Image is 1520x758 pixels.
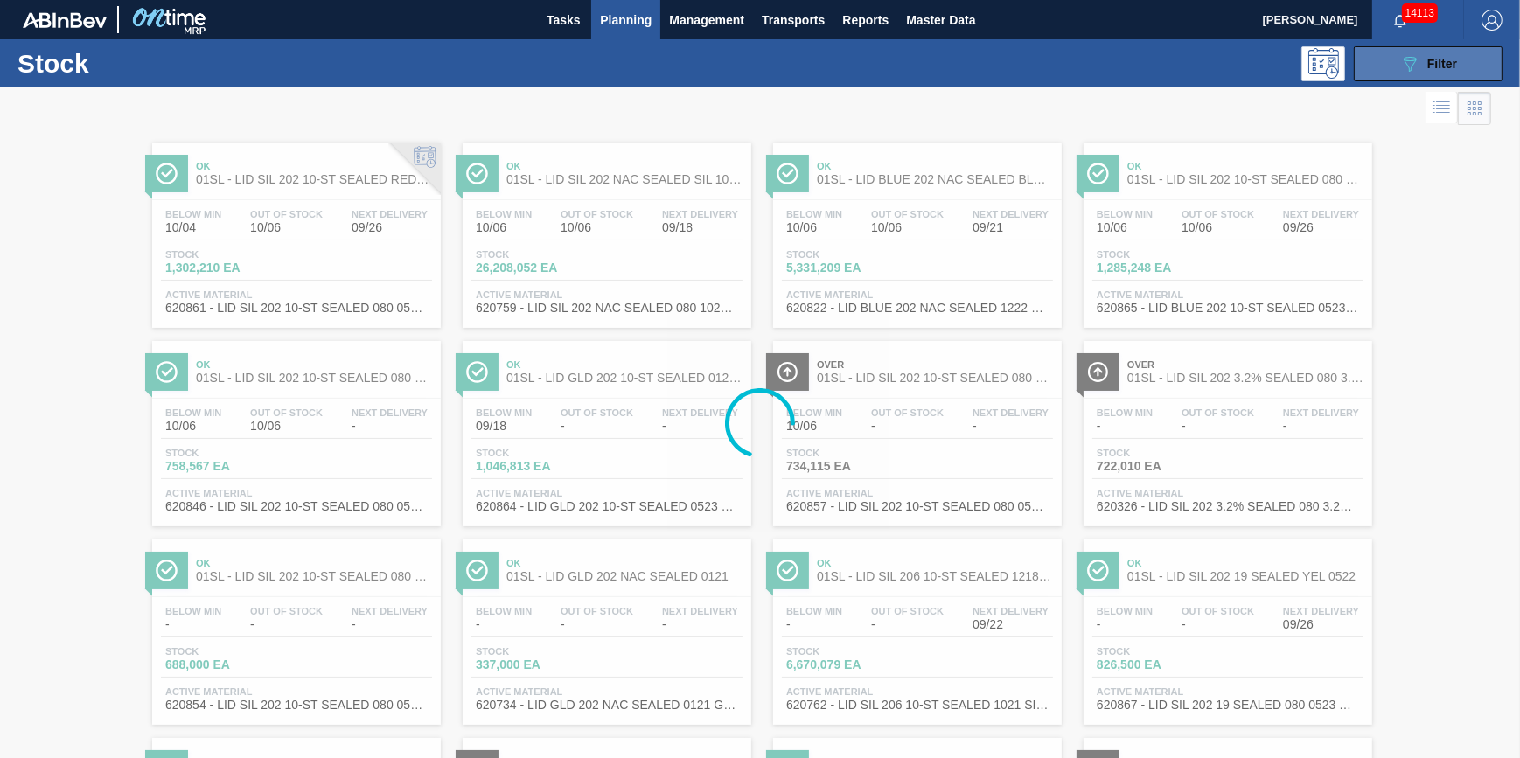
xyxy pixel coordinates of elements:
span: Planning [600,10,652,31]
h1: Stock [17,53,275,73]
span: 14113 [1402,3,1438,23]
span: Master Data [906,10,975,31]
span: Reports [842,10,889,31]
button: Filter [1354,46,1503,81]
span: Management [669,10,744,31]
span: Filter [1427,57,1457,71]
button: Notifications [1372,8,1428,32]
span: Tasks [544,10,582,31]
img: Logout [1482,10,1503,31]
span: Transports [762,10,825,31]
div: Programming: no user selected [1301,46,1345,81]
img: TNhmsLtSVTkK8tSr43FrP2fwEKptu5GPRR3wAAAABJRU5ErkJggg== [23,12,107,28]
